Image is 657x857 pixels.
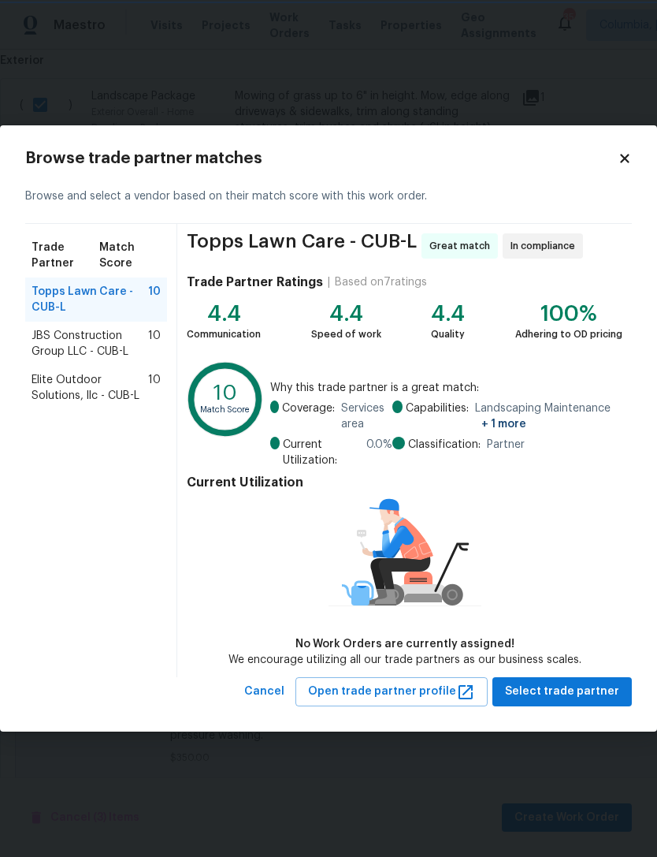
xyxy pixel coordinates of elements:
span: Current Utilization: [283,437,360,468]
button: Select trade partner [492,677,632,706]
div: Communication [187,326,261,342]
button: Open trade partner profile [295,677,488,706]
span: Why this trade partner is a great match: [270,380,622,396]
span: 10 [148,372,161,404]
div: Quality [431,326,465,342]
span: 10 [148,328,161,360]
div: 4.4 [311,306,381,322]
span: Capabilities: [406,401,469,432]
span: Select trade partner [505,682,619,702]
span: Coverage: [282,401,335,432]
div: Based on 7 ratings [335,274,427,290]
div: 4.4 [431,306,465,322]
h4: Current Utilization [187,475,622,490]
h4: Trade Partner Ratings [187,274,323,290]
span: 0.0 % [366,437,392,468]
span: Topps Lawn Care - CUB-L [187,233,417,259]
span: Partner [487,437,525,453]
h2: Browse trade partner matches [25,151,618,166]
div: No Work Orders are currently assigned! [228,636,581,652]
div: 4.4 [187,306,261,322]
button: Cancel [238,677,291,706]
span: Landscaping Maintenance [475,401,622,432]
div: 100% [515,306,622,322]
span: Trade Partner [32,240,99,271]
span: + 1 more [481,419,526,430]
span: Classification: [408,437,481,453]
span: Cancel [244,682,284,702]
span: Match Score [99,240,161,271]
span: Great match [429,238,496,254]
span: JBS Construction Group LLC - CUB-L [32,328,148,360]
span: Elite Outdoor Solutions, llc - CUB-L [32,372,148,404]
div: Adhering to OD pricing [515,326,622,342]
div: | [323,274,335,290]
span: In compliance [510,238,581,254]
div: Browse and select a vendor based on their match score with this work order. [25,170,632,224]
text: Match Score [200,405,251,414]
span: Services area [341,401,392,432]
span: Open trade partner profile [308,682,475,702]
div: Speed of work [311,326,381,342]
span: 10 [148,284,161,315]
span: Topps Lawn Care - CUB-L [32,284,148,315]
text: 10 [213,382,237,404]
div: We encourage utilizing all our trade partners as our business scales. [228,652,581,668]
